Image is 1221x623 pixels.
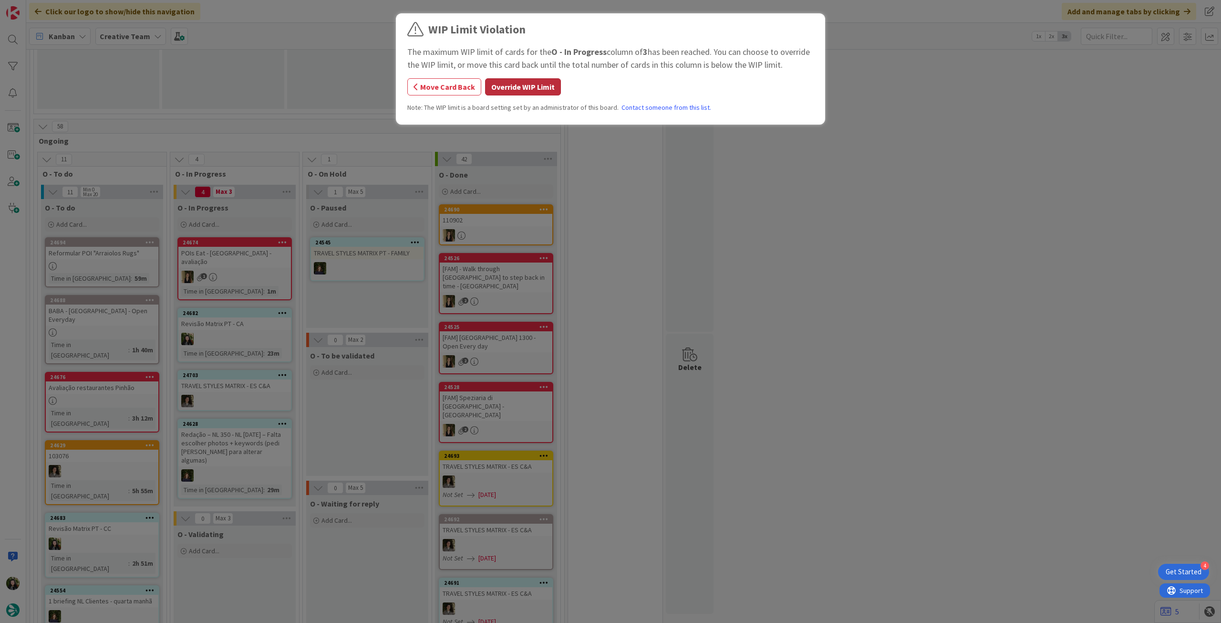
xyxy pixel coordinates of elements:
span: Support [20,1,43,13]
div: Note: The WIP limit is a board setting set by an administrator of this board. [407,103,814,113]
b: 3 [643,46,648,57]
b: O - In Progress [551,46,607,57]
div: Open Get Started checklist, remaining modules: 4 [1158,564,1209,580]
div: The maximum WIP limit of cards for the column of has been reached. You can choose to override the... [407,45,814,71]
button: Move Card Back [407,78,481,95]
div: Get Started [1166,567,1201,577]
div: WIP Limit Violation [428,21,526,38]
button: Override WIP Limit [485,78,561,95]
a: Contact someone from this list. [621,103,711,113]
div: 4 [1200,561,1209,570]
